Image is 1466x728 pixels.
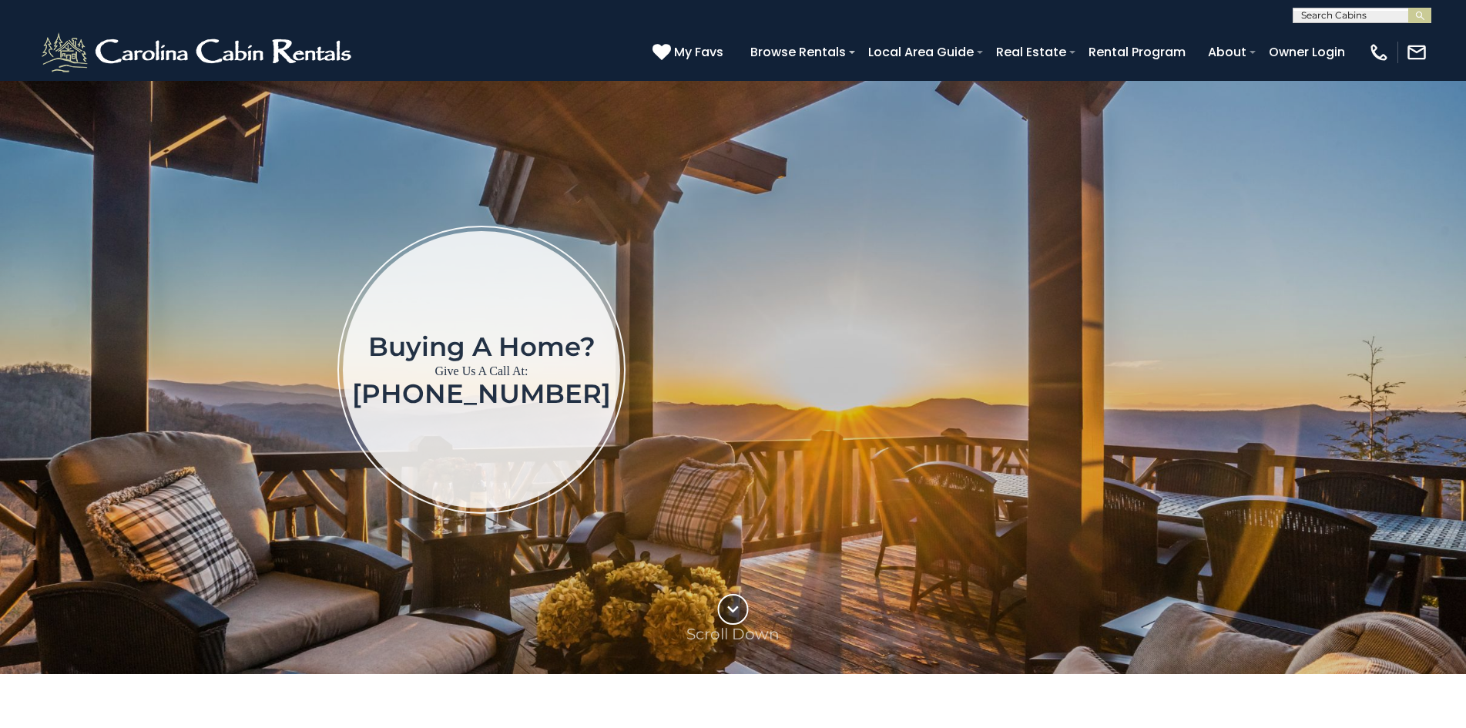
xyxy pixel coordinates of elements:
[39,29,358,75] img: White-1-2.png
[1200,39,1254,65] a: About
[686,625,780,643] p: Scroll Down
[1406,42,1427,63] img: mail-regular-white.png
[1081,39,1193,65] a: Rental Program
[874,162,1377,577] iframe: New Contact Form
[352,333,611,361] h1: Buying a home?
[352,377,611,410] a: [PHONE_NUMBER]
[1261,39,1353,65] a: Owner Login
[988,39,1074,65] a: Real Estate
[674,42,723,62] span: My Favs
[352,361,611,382] p: Give Us A Call At:
[652,42,727,62] a: My Favs
[743,39,854,65] a: Browse Rentals
[860,39,981,65] a: Local Area Guide
[1368,42,1390,63] img: phone-regular-white.png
